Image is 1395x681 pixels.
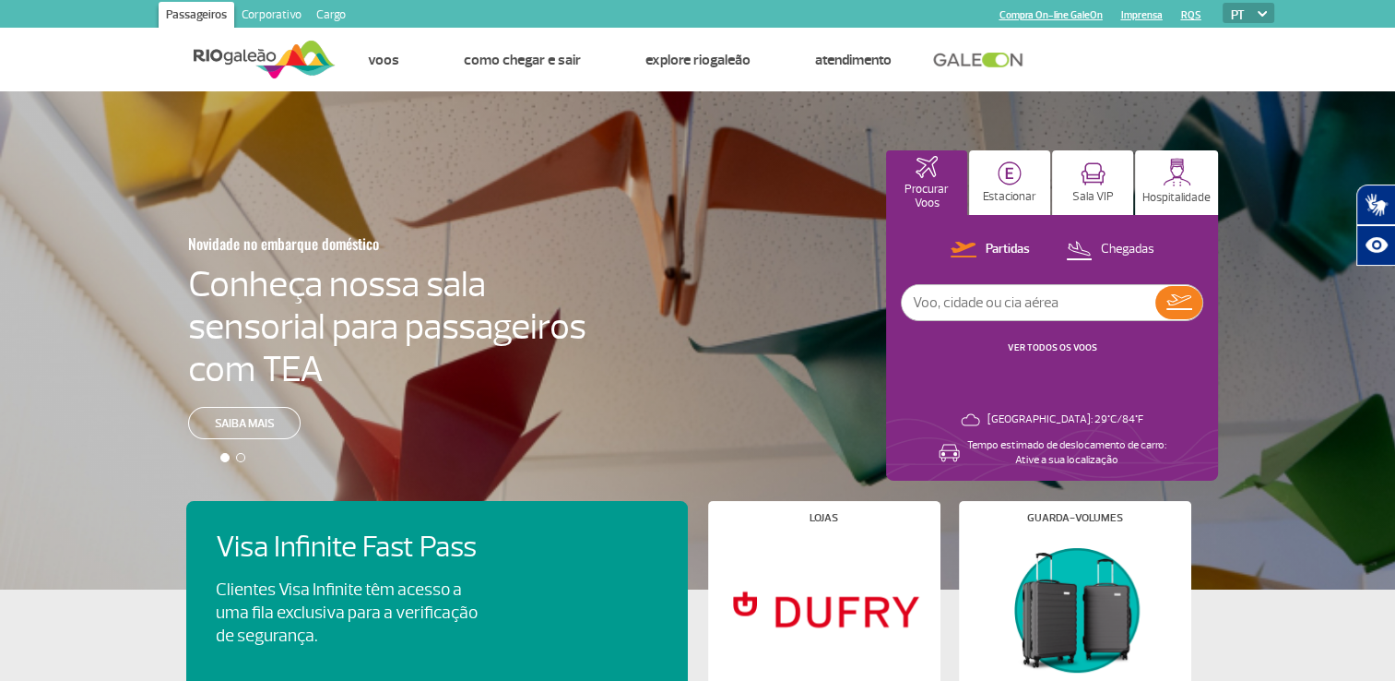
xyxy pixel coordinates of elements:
p: Clientes Visa Infinite têm acesso a uma fila exclusiva para a verificação de segurança. [216,579,478,648]
p: Procurar Voos [895,183,958,210]
p: [GEOGRAPHIC_DATA]: 29°C/84°F [987,412,1143,427]
a: Voos [368,51,399,69]
a: VER TODOS OS VOOS [1008,341,1097,353]
a: RQS [1181,9,1201,21]
p: Tempo estimado de deslocamento de carro: Ative a sua localização [967,438,1166,468]
button: Abrir recursos assistivos. [1356,225,1395,266]
a: Compra On-line GaleOn [999,9,1103,21]
p: Estacionar [983,190,1036,204]
p: Partidas [986,241,1030,258]
h4: Conheça nossa sala sensorial para passageiros com TEA [188,263,586,390]
a: Imprensa [1121,9,1163,21]
a: Passageiros [159,2,234,31]
img: vipRoom.svg [1081,162,1105,185]
img: carParkingHome.svg [998,161,1022,185]
a: Explore RIOgaleão [645,51,751,69]
p: Sala VIP [1072,190,1114,204]
a: Visa Infinite Fast PassClientes Visa Infinite têm acesso a uma fila exclusiva para a verificação ... [216,531,658,648]
a: Corporativo [234,2,309,31]
h4: Visa Infinite Fast Pass [216,531,509,565]
button: Procurar Voos [886,150,967,215]
a: Atendimento [815,51,892,69]
h4: Guarda-volumes [1027,513,1123,523]
h4: Lojas [810,513,838,523]
div: Plugin de acessibilidade da Hand Talk. [1356,185,1395,266]
button: VER TODOS OS VOOS [1002,340,1103,355]
h3: Novidade no embarque doméstico [188,224,496,263]
button: Partidas [945,238,1035,262]
a: Saiba mais [188,407,301,439]
img: hospitality.svg [1163,158,1191,186]
img: Guarda-volumes [974,538,1175,680]
button: Abrir tradutor de língua de sinais. [1356,185,1395,225]
a: Como chegar e sair [464,51,581,69]
button: Sala VIP [1052,150,1133,215]
input: Voo, cidade ou cia aérea [902,285,1155,320]
button: Chegadas [1060,238,1160,262]
button: Hospitalidade [1135,150,1218,215]
a: Cargo [309,2,353,31]
p: Chegadas [1101,241,1154,258]
img: Lojas [723,538,924,680]
img: airplaneHomeActive.svg [916,156,938,178]
p: Hospitalidade [1142,191,1211,205]
button: Estacionar [969,150,1050,215]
